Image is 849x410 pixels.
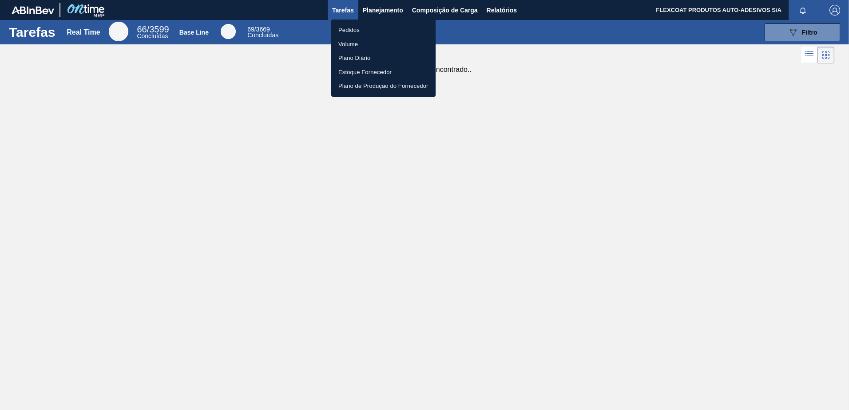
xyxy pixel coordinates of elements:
[331,37,436,51] a: Volume
[331,23,436,37] a: Pedidos
[331,65,436,79] a: Estoque Fornecedor
[331,79,436,93] a: Plano de Produção do Fornecedor
[331,51,436,65] a: Plano Diário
